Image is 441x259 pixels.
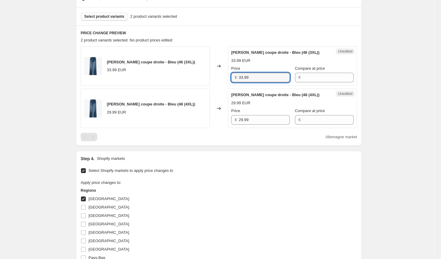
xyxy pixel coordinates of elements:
[81,133,97,141] nav: Pagination
[97,156,125,162] p: Shopify markets
[231,100,250,106] div: 29.99 EUR
[299,75,301,80] span: €
[81,12,128,21] button: Select product variants
[231,58,250,64] div: 33.99 EUR
[299,117,301,122] span: €
[84,99,102,117] img: JADE-109-1_80x.jpg
[89,230,129,235] span: [GEOGRAPHIC_DATA]
[295,108,325,113] span: Compare at price
[231,50,319,55] span: [PERSON_NAME] coupe droite - Bleu (46 (3XL))
[89,247,129,251] span: [GEOGRAPHIC_DATA]
[231,66,240,71] span: Price
[81,38,173,42] span: 2 product variants selected. No product prices edited:
[295,66,325,71] span: Compare at price
[89,168,173,173] span: Select Shopify markets to apply price changes to
[84,57,102,75] img: JADE-109-1_80x.jpg
[89,205,129,209] span: [GEOGRAPHIC_DATA]
[84,14,124,19] span: Select product variants
[235,75,237,80] span: €
[107,60,195,64] span: [PERSON_NAME] coupe droite - Bleu (46 (3XL))
[231,108,240,113] span: Price
[130,14,177,20] span: 2 product variants selected
[107,67,126,73] div: 33.99 EUR
[89,197,129,201] span: [GEOGRAPHIC_DATA]
[89,239,129,243] span: [GEOGRAPHIC_DATA]
[107,109,126,115] div: 29.99 EUR
[81,187,195,193] h3: Regions
[325,135,357,139] span: Allemagne market
[107,102,195,106] span: [PERSON_NAME] coupe droite - Bleu (48 (4XL))
[231,93,319,97] span: [PERSON_NAME] coupe droite - Bleu (48 (4XL))
[81,31,357,35] h6: PRICE CHANGE PREVIEW
[89,222,129,226] span: [GEOGRAPHIC_DATA]
[235,117,237,122] span: €
[338,91,352,96] span: Unedited
[81,156,95,162] h2: Step 4.
[89,213,129,218] span: [GEOGRAPHIC_DATA]
[81,180,121,185] span: Apply price changes to:
[338,49,352,54] span: Unedited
